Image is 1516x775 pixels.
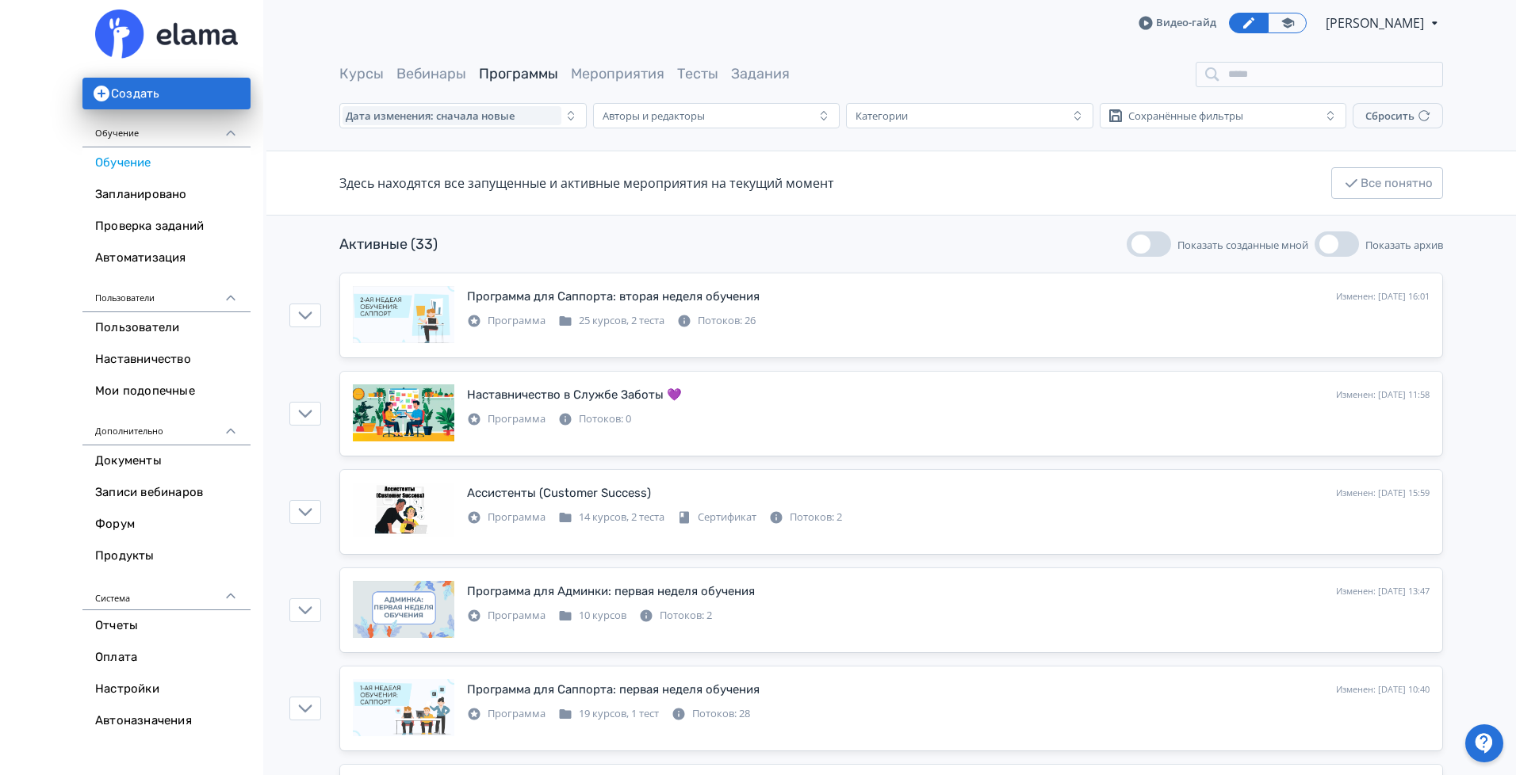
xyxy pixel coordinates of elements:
div: Потоков: 0 [558,411,631,427]
a: Переключиться в режим ученика [1268,13,1307,33]
a: Наставничество [82,344,251,376]
a: Автоназначения [82,705,251,737]
button: Сохранённые фильтры [1100,103,1347,128]
a: Мои подопечные [82,376,251,407]
div: Дополнительно [82,407,251,445]
a: Проверка заданий [82,211,251,242]
div: Система [82,572,251,610]
div: Программа [467,510,546,525]
a: Вебинары [396,65,466,82]
div: Сохранённые фильтры [1128,109,1243,122]
a: Видео-гайд [1139,15,1216,31]
span: Показать созданные мной [1177,238,1308,252]
span: Дата изменения: сначала новые [346,109,515,122]
a: Задания [731,65,790,82]
span: Показать архив [1365,238,1443,252]
button: Все понятно [1331,167,1443,199]
div: 10 курсов [558,608,626,624]
div: 19 курсов, 1 тест [558,706,659,722]
a: Отчеты [82,610,251,642]
div: Изменен: [DATE] 13:47 [1336,585,1430,598]
a: Продукты [82,540,251,572]
img: https://files.teachbase.ru/system/account/49446/logo/medium-41563bfb68b138c87ea16aa7a8c83070.png [95,10,238,59]
a: Автоматизация [82,242,251,274]
div: 25 курсов, 2 теста [558,313,664,329]
div: Изменен: [DATE] 16:01 [1336,290,1430,304]
div: Обучение [82,109,251,147]
div: Активные (33) [339,234,438,255]
a: Оплата [82,642,251,674]
button: Дата изменения: сначала новые [339,103,587,128]
div: Изменен: [DATE] 10:40 [1336,683,1430,697]
button: Создать [82,78,251,109]
a: Форум [82,509,251,540]
a: Пользователи [82,312,251,344]
a: Программы [479,65,558,82]
div: 14 курсов, 2 теста [558,510,664,525]
div: Категории [856,109,908,122]
a: Обучение [82,147,251,179]
a: Мероприятия [571,65,664,82]
a: Курсы [339,65,384,82]
div: Программа для Админки: первая неделя обучения [467,582,755,601]
div: Потоков: 2 [639,608,712,624]
div: Программа [467,706,546,722]
button: Авторы и редакторы [593,103,840,128]
a: Тесты [677,65,718,82]
span: Есения Дихтяр [1326,13,1426,32]
div: Пользователи [82,274,251,312]
div: Программа для Саппорта: вторая неделя обучения [467,288,760,306]
div: Авторы и редакторы [603,109,705,122]
div: Изменен: [DATE] 15:59 [1336,487,1430,500]
button: Сбросить [1353,103,1443,128]
div: Здесь находятся все запущенные и активные мероприятия на текущий момент [339,174,834,193]
div: Наставничество в Службе Заботы 💜 [467,386,682,404]
div: Программа [467,313,546,329]
div: Сертификат [677,510,756,525]
div: Ассистенты (Customer Success) [467,484,651,502]
button: Категории [846,103,1093,128]
div: Изменен: [DATE] 11:58 [1336,388,1430,402]
div: Программа [467,608,546,624]
a: Запланировано [82,179,251,211]
a: Настройки [82,674,251,705]
div: Программа [467,411,546,427]
div: Потоков: 26 [677,313,756,329]
a: Документы [82,445,251,477]
div: Потоков: 28 [672,706,750,722]
a: Записи вебинаров [82,477,251,509]
div: Потоков: 2 [769,510,842,525]
div: Программа для Саппорта: первая неделя обучения [467,681,760,699]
